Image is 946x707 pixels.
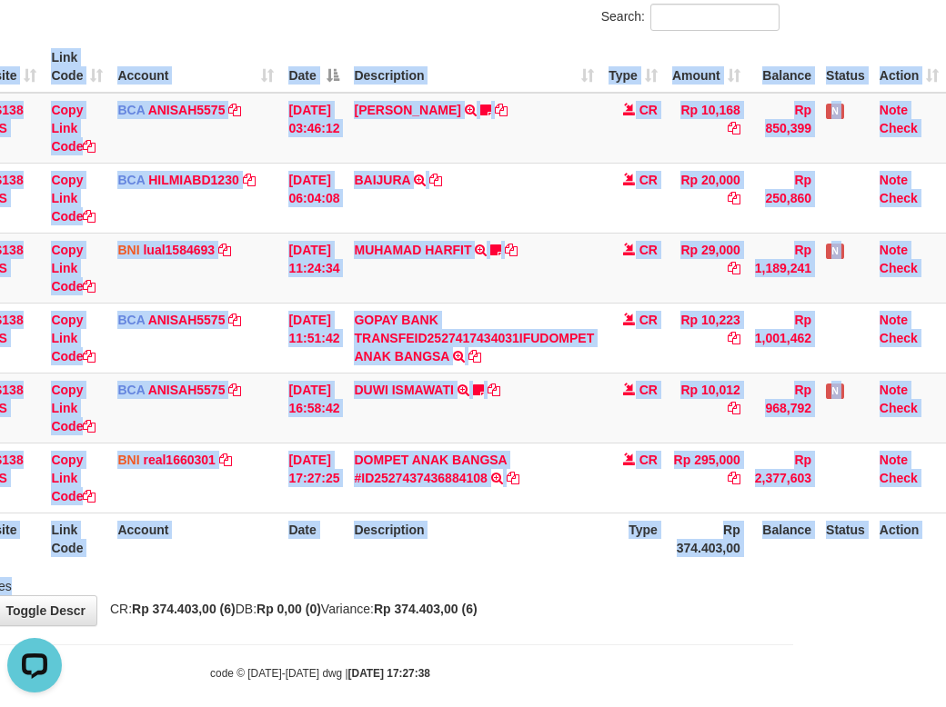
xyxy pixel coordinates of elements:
[880,313,908,327] a: Note
[354,383,453,397] a: DUWI ISMAWATI
[826,104,844,119] span: Has Note
[728,401,740,415] a: Copy Rp 10,012 to clipboard
[748,303,819,373] td: Rp 1,001,462
[665,443,748,513] td: Rp 295,000
[665,163,748,233] td: Rp 20,000
[51,173,96,224] a: Copy Link Code
[374,602,478,616] strong: Rp 374.403,00 (6)
[117,453,139,467] span: BNI
[354,243,471,257] a: MUHAMAD HARFIT
[51,243,96,294] a: Copy Link Code
[728,121,740,135] a: Copy Rp 10,168 to clipboard
[650,4,780,31] input: Search:
[354,453,507,485] a: DOMPET ANAK BANGSA #ID2527437436884108
[101,602,478,616] span: CR: DB: Variance:
[117,313,145,327] span: BCA
[826,383,844,399] span: Has Note
[281,41,347,93] th: Date: activate to sort column descending
[7,7,62,62] button: Open LiveChat chat widget
[354,173,410,187] a: BAIJURA
[665,93,748,164] td: Rp 10,168
[281,373,347,443] td: [DATE] 16:58:42
[505,243,518,257] a: Copy MUHAMAD HARFIT to clipboard
[117,383,145,397] span: BCA
[348,667,430,680] strong: [DATE] 17:27:38
[880,191,918,205] a: Check
[639,383,658,397] span: CR
[748,443,819,513] td: Rp 2,377,603
[665,303,748,373] td: Rp 10,223
[51,313,96,363] a: Copy Link Code
[728,331,740,345] a: Copy Rp 10,223 to clipboard
[880,471,918,485] a: Check
[880,331,918,345] a: Check
[748,373,819,443] td: Rp 968,792
[281,233,347,303] td: [DATE] 11:24:34
[826,244,844,259] span: Has Note
[639,313,658,327] span: CR
[468,349,481,363] a: Copy GOPAY BANK TRANSFEID2527417434031IFUDOMPET ANAK BANGSA to clipboard
[228,103,241,117] a: Copy ANISAH5575 to clipboard
[880,261,918,275] a: Check
[148,173,239,187] a: HILMIABD1230
[44,513,110,564] th: Link Code
[257,602,321,616] strong: Rp 0,00 (0)
[880,121,918,135] a: Check
[51,383,96,433] a: Copy Link Code
[601,4,780,31] label: Search:
[219,453,232,467] a: Copy real1660301 to clipboard
[748,93,819,164] td: Rp 850,399
[281,303,347,373] td: [DATE] 11:51:42
[51,453,96,503] a: Copy Link Code
[51,103,96,154] a: Copy Link Code
[117,173,145,187] span: BCA
[354,103,460,117] a: [PERSON_NAME]
[507,471,519,485] a: Copy DOMPET ANAK BANGSA #ID2527437436884108 to clipboard
[281,163,347,233] td: [DATE] 06:04:08
[148,313,226,327] a: ANISAH5575
[228,383,241,397] a: Copy ANISAH5575 to clipboard
[110,513,281,564] th: Account
[819,513,872,564] th: Status
[665,513,748,564] th: Rp 374.403,00
[243,173,256,187] a: Copy HILMIABD1230 to clipboard
[728,471,740,485] a: Copy Rp 295,000 to clipboard
[210,667,430,680] small: code © [DATE]-[DATE] dwg |
[880,383,908,397] a: Note
[639,103,658,117] span: CR
[117,243,139,257] span: BNI
[665,41,748,93] th: Amount: activate to sort column ascending
[601,41,665,93] th: Type: activate to sort column ascending
[819,41,872,93] th: Status
[44,41,110,93] th: Link Code: activate to sort column ascending
[748,163,819,233] td: Rp 250,860
[347,513,601,564] th: Description
[132,602,236,616] strong: Rp 374.403,00 (6)
[495,103,508,117] a: Copy INA PAUJANAH to clipboard
[665,373,748,443] td: Rp 10,012
[347,41,601,93] th: Description: activate to sort column ascending
[110,41,281,93] th: Account: activate to sort column ascending
[639,453,658,467] span: CR
[880,243,908,257] a: Note
[143,243,215,257] a: lual1584693
[143,453,215,467] a: real1660301
[117,103,145,117] span: BCA
[354,313,594,363] a: GOPAY BANK TRANSFEID2527417434031IFUDOMPET ANAK BANGSA
[665,233,748,303] td: Rp 29,000
[880,401,918,415] a: Check
[880,453,908,467] a: Note
[728,191,740,205] a: Copy Rp 20,000 to clipboard
[228,313,241,327] a: Copy ANISAH5575 to clipboard
[748,233,819,303] td: Rp 1,189,241
[148,383,226,397] a: ANISAH5575
[218,243,231,257] a: Copy lual1584693 to clipboard
[880,173,908,187] a: Note
[281,93,347,164] td: [DATE] 03:46:12
[148,103,226,117] a: ANISAH5575
[880,103,908,117] a: Note
[748,513,819,564] th: Balance
[639,173,658,187] span: CR
[748,41,819,93] th: Balance
[601,513,665,564] th: Type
